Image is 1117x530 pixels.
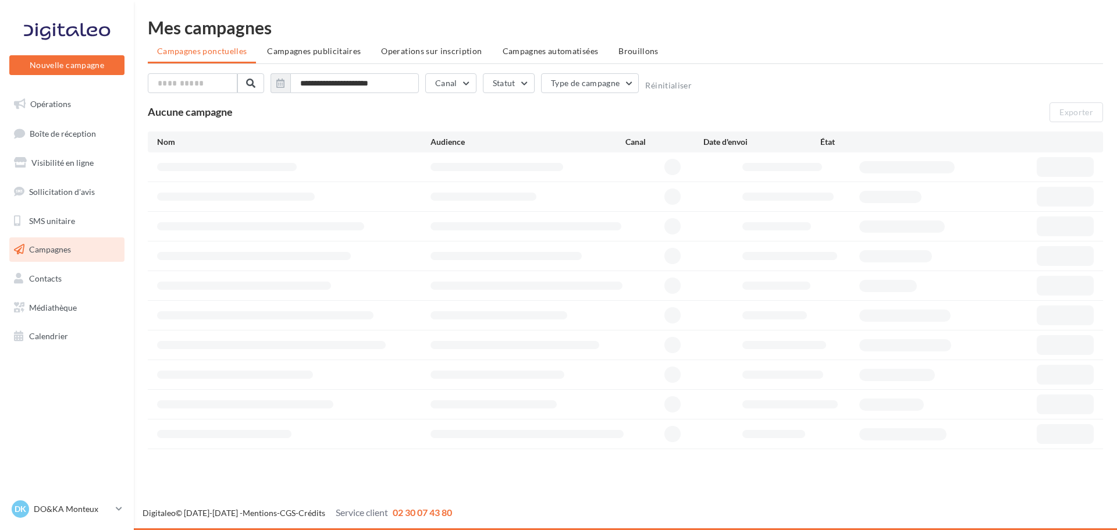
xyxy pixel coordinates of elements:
div: Mes campagnes [148,19,1103,36]
span: © [DATE]-[DATE] - - - [143,508,452,518]
span: Campagnes publicitaires [267,46,361,56]
span: Médiathèque [29,303,77,312]
a: SMS unitaire [7,209,127,233]
p: DO&KA Monteux [34,503,111,515]
button: Nouvelle campagne [9,55,124,75]
a: DK DO&KA Monteux [9,498,124,520]
span: Sollicitation d'avis [29,187,95,197]
span: Service client [336,507,388,518]
span: Campagnes automatisées [503,46,599,56]
span: Campagnes [29,244,71,254]
a: Campagnes [7,237,127,262]
a: Calendrier [7,324,127,348]
button: Réinitialiser [645,81,692,90]
div: État [820,136,937,148]
a: Visibilité en ligne [7,151,127,175]
div: Audience [431,136,625,148]
div: Nom [157,136,431,148]
a: Sollicitation d'avis [7,180,127,204]
span: DK [15,503,26,515]
span: Contacts [29,273,62,283]
button: Exporter [1050,102,1103,122]
span: Boîte de réception [30,128,96,138]
a: Boîte de réception [7,121,127,146]
div: Canal [625,136,703,148]
button: Type de campagne [541,73,639,93]
span: Visibilité en ligne [31,158,94,168]
a: Mentions [243,508,277,518]
button: Statut [483,73,535,93]
span: 02 30 07 43 80 [393,507,452,518]
a: CGS [280,508,296,518]
span: Operations sur inscription [381,46,482,56]
a: Contacts [7,266,127,291]
span: SMS unitaire [29,215,75,225]
a: Opérations [7,92,127,116]
span: Opérations [30,99,71,109]
span: Brouillons [618,46,659,56]
button: Canal [425,73,476,93]
span: Aucune campagne [148,105,233,118]
a: Crédits [298,508,325,518]
a: Médiathèque [7,296,127,320]
div: Date d'envoi [703,136,820,148]
a: Digitaleo [143,508,176,518]
span: Calendrier [29,331,68,341]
